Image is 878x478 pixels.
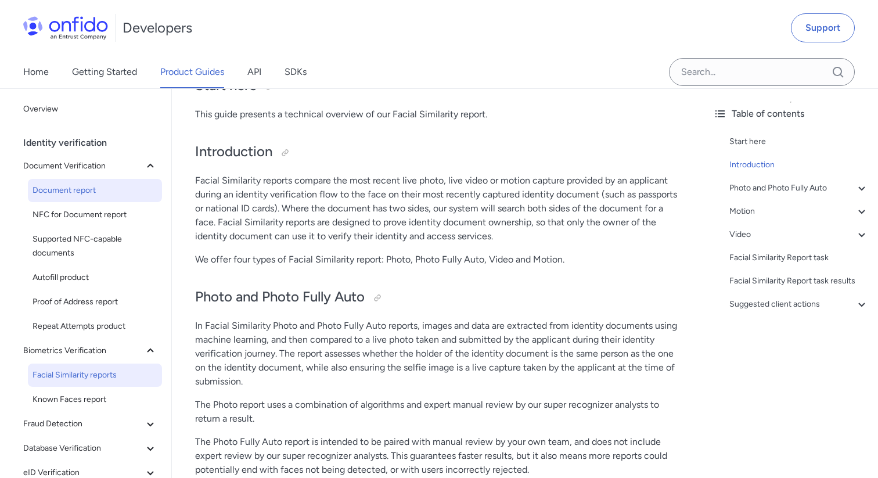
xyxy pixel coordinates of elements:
a: Video [729,228,869,242]
span: Document Verification [23,159,143,173]
a: Home [23,56,49,88]
span: Autofill product [33,271,157,285]
a: Photo and Photo Fully Auto [729,181,869,195]
p: In Facial Similarity Photo and Photo Fully Auto reports, images and data are extracted from ident... [195,319,681,389]
span: Repeat Attempts product [33,319,157,333]
span: Overview [23,102,157,116]
span: Database Verification [23,441,143,455]
a: Product Guides [160,56,224,88]
img: Onfido Logo [23,16,108,39]
p: The Photo Fully Auto report is intended to be paired with manual review by your own team, and doe... [195,435,681,477]
a: Introduction [729,158,869,172]
a: Support [791,13,855,42]
button: Biometrics Verification [19,339,162,362]
span: Facial Similarity reports [33,368,157,382]
span: Document report [33,184,157,197]
div: Identity verification [23,131,167,154]
a: Facial Similarity Report task results [729,274,869,288]
p: The Photo report uses a combination of algorithms and expert manual review by our super recognize... [195,398,681,426]
a: Overview [19,98,162,121]
a: SDKs [285,56,307,88]
p: We offer four types of Facial Similarity report: Photo, Photo Fully Auto, Video and Motion. [195,253,681,267]
span: Supported NFC-capable documents [33,232,157,260]
h1: Developers [123,19,192,37]
p: Facial Similarity reports compare the most recent live photo, live video or motion capture provid... [195,174,681,243]
span: NFC for Document report [33,208,157,222]
a: API [247,56,261,88]
a: Motion [729,204,869,218]
input: Onfido search input field [669,58,855,86]
button: Fraud Detection [19,412,162,436]
span: Fraud Detection [23,417,143,431]
a: Suggested client actions [729,297,869,311]
div: Table of contents [713,107,869,121]
span: Known Faces report [33,393,157,407]
a: Repeat Attempts product [28,315,162,338]
button: Database Verification [19,437,162,460]
span: Biometrics Verification [23,344,143,358]
h2: Photo and Photo Fully Auto [195,287,681,307]
a: Autofill product [28,266,162,289]
a: Facial Similarity Report task [729,251,869,265]
a: Known Faces report [28,388,162,411]
a: Document report [28,179,162,202]
a: Facial Similarity reports [28,364,162,387]
a: Getting Started [72,56,137,88]
a: Supported NFC-capable documents [28,228,162,265]
span: Proof of Address report [33,295,157,309]
p: This guide presents a technical overview of our Facial Similarity report. [195,107,681,121]
a: NFC for Document report [28,203,162,227]
a: Proof of Address report [28,290,162,314]
button: Document Verification [19,154,162,178]
a: Start here [729,135,869,149]
h2: Introduction [195,142,681,162]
